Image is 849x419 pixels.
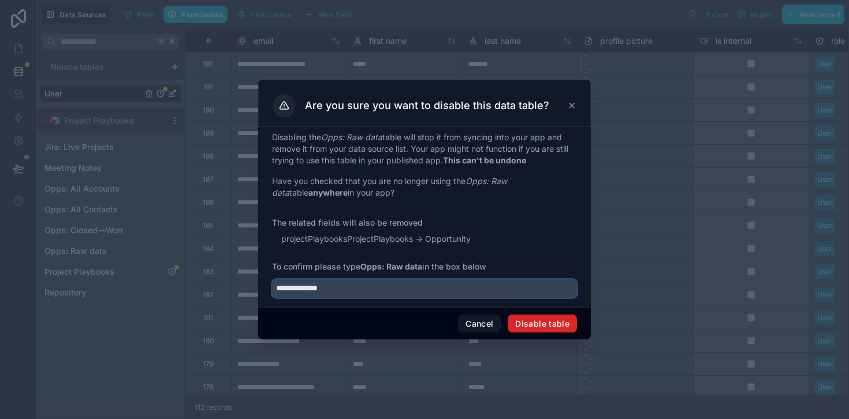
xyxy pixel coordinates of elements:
span: To confirm please type in the box below [272,261,577,272]
em: Opps: Raw data [321,132,382,142]
strong: This can't be undone [443,155,526,165]
p: Disabling the table will stop it from syncing into your app and remove it from your data source l... [272,132,577,166]
button: Disable table [508,315,577,333]
span: -> [415,233,423,245]
p: The related fields will also be removed [272,217,577,229]
h3: Are you sure you want to disable this data table? [305,99,549,113]
strong: Opps: Raw data [360,261,422,271]
span: projectPlaybooksProjectPlaybooks [281,233,413,245]
button: Cancel [458,315,501,333]
p: Have you checked that you are no longer using the table in your app? [272,175,577,199]
strong: anywhere [308,188,348,197]
span: Opportunity [425,233,471,245]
